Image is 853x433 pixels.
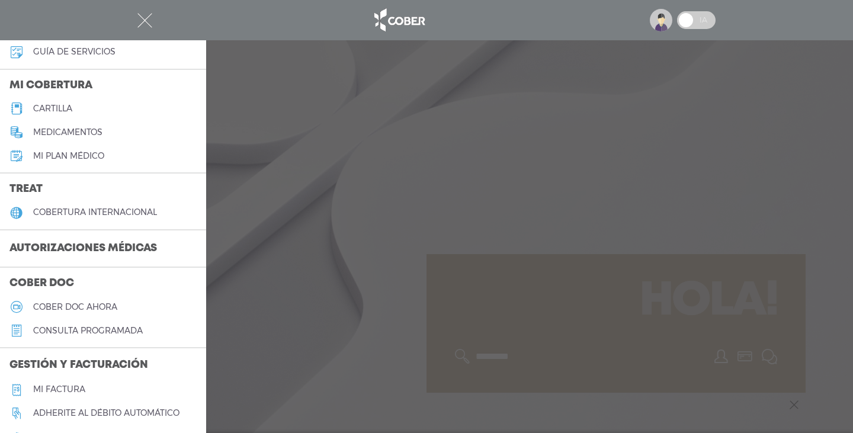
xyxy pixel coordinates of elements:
h5: consulta programada [33,326,143,336]
h5: cartilla [33,104,72,114]
img: profile-placeholder.svg [650,9,672,31]
h5: Cober doc ahora [33,302,117,312]
h5: Mi factura [33,384,85,394]
img: Cober_menu-close-white.svg [137,13,152,28]
h5: Mi plan médico [33,151,104,161]
h5: cobertura internacional [33,207,157,217]
img: logo_cober_home-white.png [368,6,430,34]
h5: Adherite al débito automático [33,408,179,418]
h5: medicamentos [33,127,102,137]
h5: guía de servicios [33,47,116,57]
